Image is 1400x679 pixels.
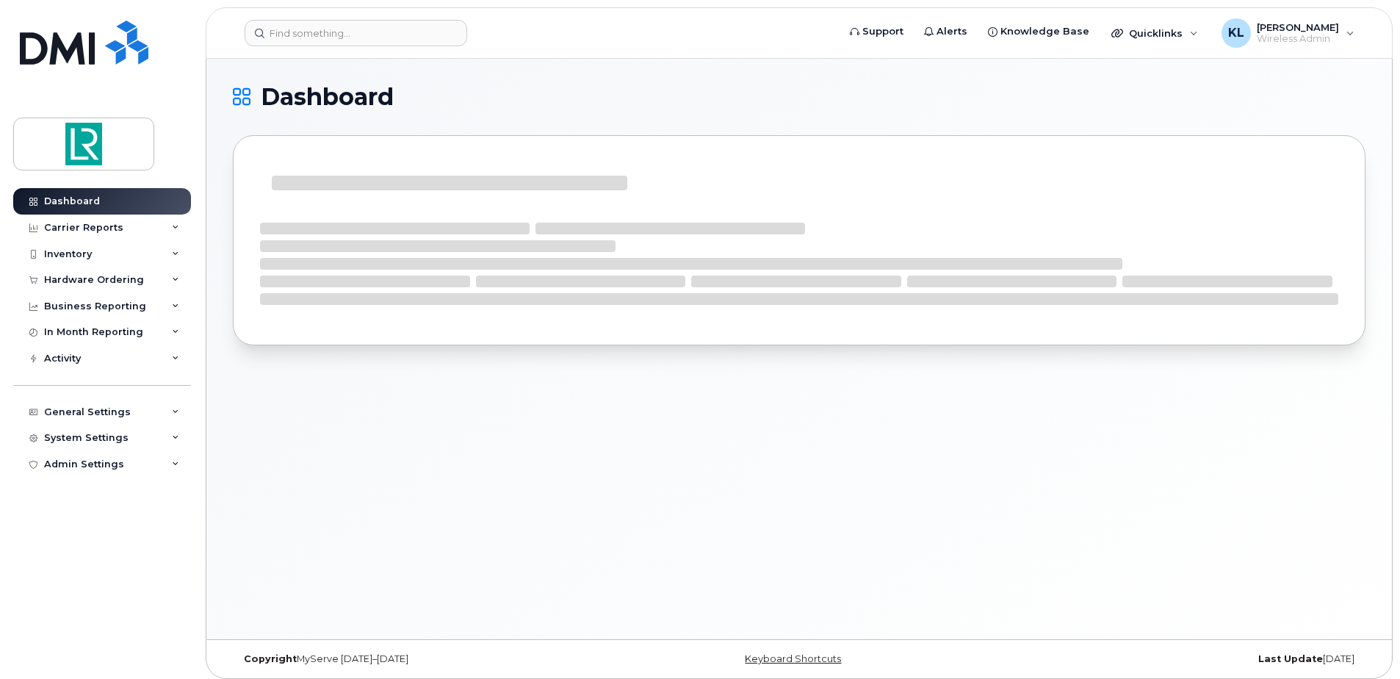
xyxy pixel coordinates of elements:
div: [DATE] [988,653,1365,665]
div: MyServe [DATE]–[DATE] [233,653,610,665]
span: Dashboard [261,86,394,108]
strong: Copyright [244,653,297,664]
a: Keyboard Shortcuts [745,653,841,664]
strong: Last Update [1258,653,1323,664]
